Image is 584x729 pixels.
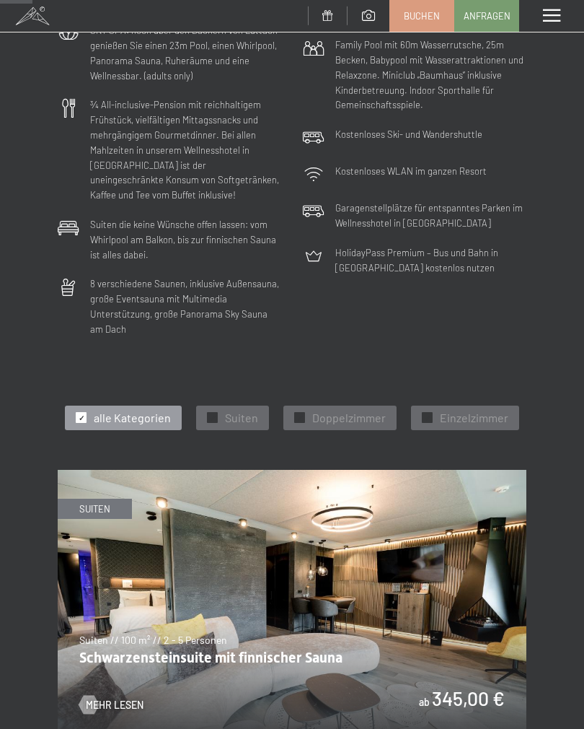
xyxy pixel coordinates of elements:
[210,413,216,423] span: ✓
[335,201,526,231] p: Garagenstellplätze für entspanntes Parken im Wellnesshotel in [GEOGRAPHIC_DATA]
[79,413,84,423] span: ✓
[58,471,526,479] a: Schwarzensteinsuite mit finnischer Sauna
[90,217,281,262] p: Suiten die keine Wünsche offen lassen: vom Whirlpool am Balkon, bis zur finnischen Sauna ist alle...
[464,9,510,22] span: Anfragen
[455,1,518,31] a: Anfragen
[335,245,526,276] p: HolidayPass Premium – Bus und Bahn in [GEOGRAPHIC_DATA] kostenlos nutzen
[90,97,281,203] p: ¾ All-inclusive-Pension mit reichhaltigem Frühstück, vielfältigen Mittagssnacks und mehrgängigem ...
[86,698,143,712] span: Mehr Lesen
[390,1,454,31] a: Buchen
[404,9,440,22] span: Buchen
[94,410,171,426] span: alle Kategorien
[312,410,386,426] span: Doppelzimmer
[335,38,526,113] p: Family Pool mit 60m Wasserrutsche, 25m Becken, Babypool mit Wasserattraktionen und Relaxzone. Min...
[335,164,487,179] p: Kostenloses WLAN im ganzen Resort
[297,413,303,423] span: ✓
[90,276,281,336] p: 8 verschiedene Saunen, inklusive Außensauna, große Eventsauna mit Multimedia Unterstützung, große...
[335,127,482,142] p: Kostenloses Ski- und Wandershuttle
[90,23,281,83] p: SKY SPA: hoch über den Dächern von Luttach genießen Sie einen 23m Pool, einen Whirlpool, Panorama...
[225,410,258,426] span: Suiten
[440,410,508,426] span: Einzelzimmer
[425,413,430,423] span: ✓
[79,698,143,712] a: Mehr Lesen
